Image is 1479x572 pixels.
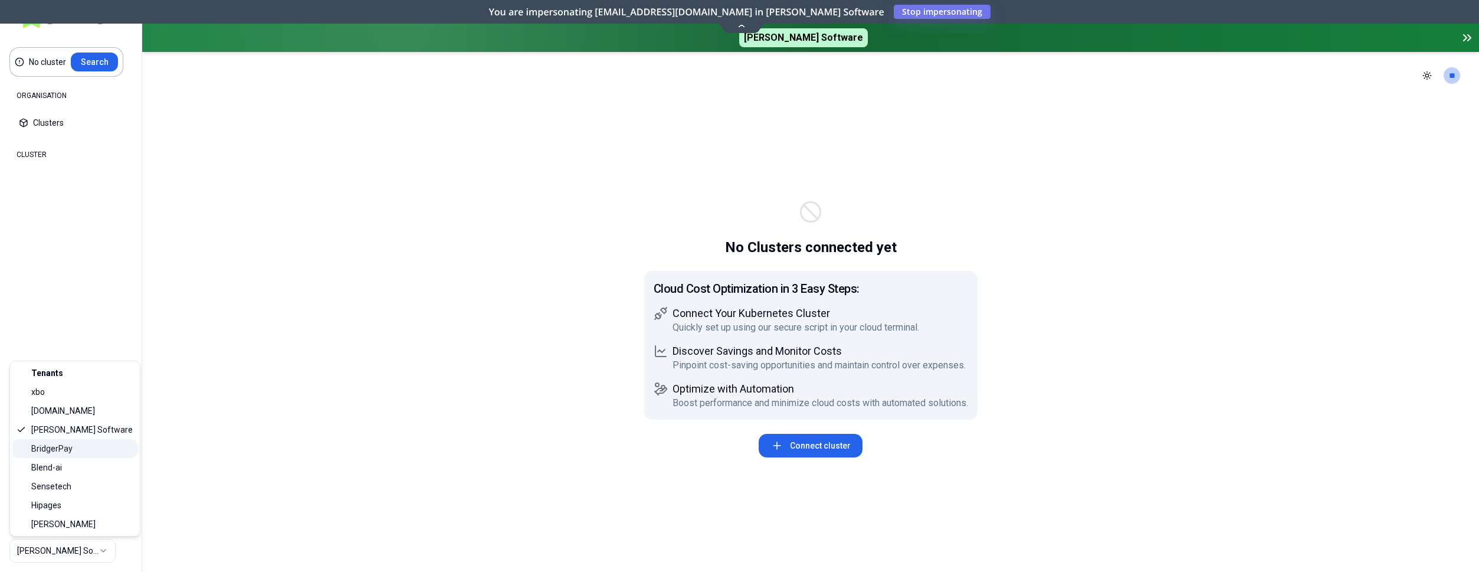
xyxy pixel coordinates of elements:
span: Blend-ai [31,462,62,473]
span: xbo [31,386,45,398]
span: Sensetech [31,481,71,492]
span: BridgerPay [31,443,73,455]
div: Tenants [12,364,137,383]
span: [PERSON_NAME] Software [31,424,133,436]
span: Hipages [31,499,61,511]
span: [PERSON_NAME] [31,518,96,530]
span: [DOMAIN_NAME] [31,405,95,417]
